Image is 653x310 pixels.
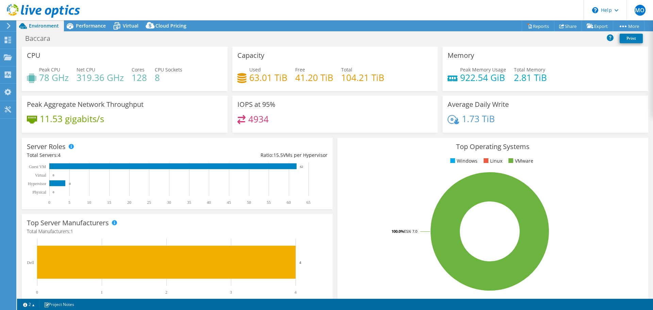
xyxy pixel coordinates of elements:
[273,152,283,158] span: 15.5
[39,74,69,81] h4: 78 GHz
[123,22,138,29] span: Virtual
[53,174,54,177] text: 0
[635,5,646,16] span: MO
[27,143,66,150] h3: Server Roles
[76,22,106,29] span: Performance
[582,21,613,31] a: Export
[167,200,171,205] text: 30
[391,229,404,234] tspan: 100.0%
[48,200,50,205] text: 0
[69,182,71,185] text: 4
[29,164,46,169] text: Guest VM
[77,74,124,81] h4: 319.36 GHz
[300,165,303,168] text: 62
[462,115,495,123] h4: 1.73 TiB
[249,74,287,81] h4: 63.01 TiB
[107,200,111,205] text: 15
[207,200,211,205] text: 40
[27,151,177,159] div: Total Servers:
[165,290,167,295] text: 2
[237,101,275,108] h3: IOPS at 95%
[36,290,38,295] text: 0
[287,200,291,205] text: 60
[132,66,145,73] span: Cores
[448,52,474,59] h3: Memory
[295,74,333,81] h4: 41.20 TiB
[342,143,643,150] h3: Top Operating Systems
[18,300,39,309] a: 2
[28,181,46,186] text: Hypervisor
[249,66,261,73] span: Used
[230,290,232,295] text: 3
[132,74,147,81] h4: 128
[39,300,79,309] a: Project Notes
[482,157,502,165] li: Linux
[29,22,59,29] span: Environment
[155,22,186,29] span: Cloud Pricing
[404,229,417,234] tspan: ESXi 7.0
[40,115,104,123] h4: 11.53 gigabits/s
[155,74,182,81] h4: 8
[39,66,60,73] span: Peak CPU
[227,200,231,205] text: 45
[101,290,103,295] text: 1
[514,74,547,81] h4: 2.81 TiB
[295,290,297,295] text: 4
[247,200,251,205] text: 50
[237,52,264,59] h3: Capacity
[341,74,384,81] h4: 104.21 TiB
[27,52,40,59] h3: CPU
[592,7,598,13] svg: \n
[27,219,109,227] h3: Top Server Manufacturers
[27,260,34,265] text: Dell
[448,101,509,108] h3: Average Daily Write
[267,200,271,205] text: 55
[306,200,311,205] text: 65
[620,34,643,43] a: Print
[507,157,533,165] li: VMware
[449,157,478,165] li: Windows
[127,200,131,205] text: 20
[22,35,61,42] h1: Baccara
[53,191,54,194] text: 0
[177,151,328,159] div: Ratio: VMs per Hypervisor
[341,66,352,73] span: Total
[68,200,70,205] text: 5
[35,173,47,178] text: Virtual
[147,200,151,205] text: 25
[460,74,506,81] h4: 922.54 GiB
[613,21,644,31] a: More
[27,101,144,108] h3: Peak Aggregate Network Throughput
[295,66,305,73] span: Free
[58,152,61,158] span: 4
[248,115,269,123] h4: 4934
[87,200,91,205] text: 10
[77,66,95,73] span: Net CPU
[299,260,301,264] text: 4
[522,21,554,31] a: Reports
[155,66,182,73] span: CPU Sockets
[554,21,582,31] a: Share
[32,190,46,195] text: Physical
[460,66,506,73] span: Peak Memory Usage
[70,228,73,234] span: 1
[514,66,545,73] span: Total Memory
[187,200,191,205] text: 35
[27,228,328,235] h4: Total Manufacturers:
